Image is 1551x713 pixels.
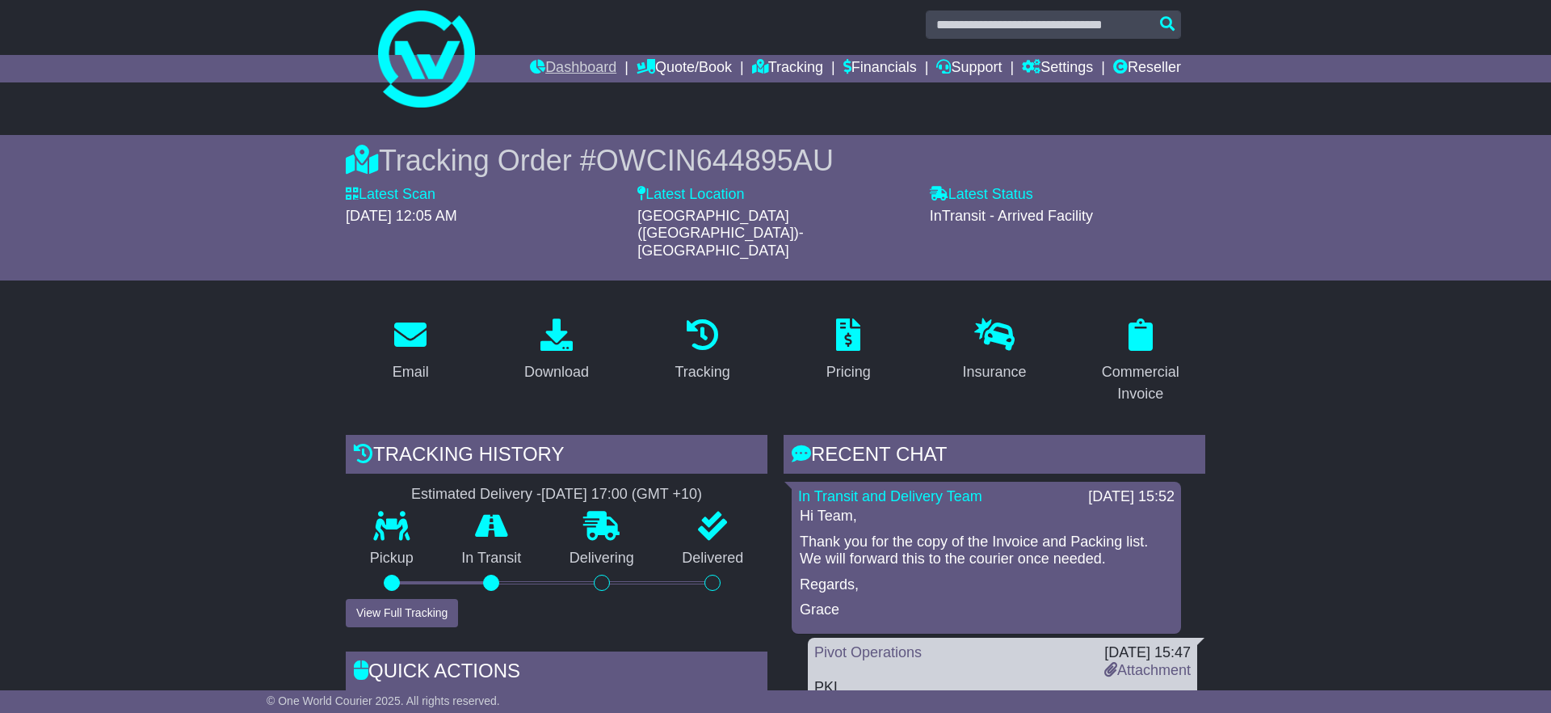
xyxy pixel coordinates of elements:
p: Hi Team, [800,508,1173,525]
p: Delivering [545,550,658,567]
a: Insurance [952,313,1036,389]
label: Latest Location [637,186,744,204]
p: Regards, [800,576,1173,594]
a: Download [514,313,599,389]
a: Financials [843,55,917,82]
div: [DATE] 15:52 [1088,488,1175,506]
a: Tracking [752,55,823,82]
div: [DATE] 17:00 (GMT +10) [541,486,702,504]
a: In Transit and Delivery Team [798,488,982,504]
div: Download [524,361,589,383]
a: Pricing [816,313,881,389]
label: Latest Status [930,186,1033,204]
a: Attachment [1104,662,1191,678]
div: PKL [814,679,1191,697]
div: Insurance [962,361,1026,383]
span: InTransit - Arrived Facility [930,208,1093,224]
a: Support [936,55,1002,82]
a: Email [382,313,439,389]
p: Pickup [346,550,438,567]
div: Commercial Invoice [1086,361,1195,405]
div: Tracking history [346,435,767,479]
p: Grace [800,601,1173,619]
p: In Transit [438,550,546,567]
a: Dashboard [530,55,616,82]
span: [GEOGRAPHIC_DATA] ([GEOGRAPHIC_DATA])-[GEOGRAPHIC_DATA] [637,208,803,259]
a: Reseller [1113,55,1181,82]
span: [DATE] 12:05 AM [346,208,457,224]
p: Delivered [658,550,768,567]
p: Thank you for the copy of the Invoice and Packing list. We will forward this to the courier once ... [800,534,1173,568]
button: View Full Tracking [346,599,458,627]
div: [DATE] 15:47 [1104,644,1191,662]
div: Pricing [826,361,871,383]
div: Tracking [675,361,730,383]
div: RECENT CHAT [784,435,1205,479]
a: Commercial Invoice [1075,313,1205,411]
a: Quote/Book [637,55,732,82]
a: Tracking [665,313,741,389]
div: Tracking Order # [346,143,1205,178]
span: OWCIN644895AU [596,144,834,177]
div: Quick Actions [346,652,767,695]
span: © One World Courier 2025. All rights reserved. [267,694,500,707]
div: Estimated Delivery - [346,486,767,504]
a: Pivot Operations [814,644,922,660]
div: Email [393,361,429,383]
a: Settings [1022,55,1093,82]
label: Latest Scan [346,186,435,204]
